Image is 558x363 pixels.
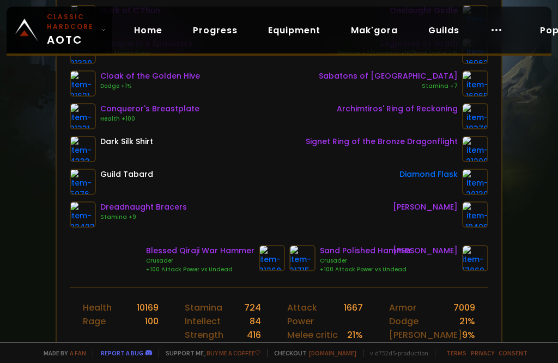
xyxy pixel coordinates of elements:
div: [PERSON_NAME] [393,201,458,213]
div: Sand Polished Hammer [320,245,412,257]
span: AOTC [47,12,97,48]
div: 10169 [137,301,159,314]
span: Made by [37,349,86,357]
img: item-21200 [462,136,488,162]
div: Strength [185,328,223,342]
img: item-20130 [462,169,488,195]
div: Intellect [185,314,221,328]
div: +100 Attack Power vs Undead [320,265,412,274]
div: [PERSON_NAME] [393,245,458,257]
div: 15 % [347,342,363,355]
div: 21 % [347,328,363,342]
img: item-19376 [462,103,488,129]
img: item-19406 [462,201,488,228]
div: 231 [247,342,261,355]
img: item-22423 [70,201,96,228]
img: item-21268 [259,245,285,271]
div: Melee critic [287,328,338,342]
div: 100 [145,314,159,328]
div: 9 % [462,328,475,342]
div: Onslaught Girdle [390,5,458,16]
img: item-21715 [289,245,316,271]
div: Crusader [320,257,412,265]
div: Stamina +9 [100,213,187,222]
a: a fan [70,349,86,357]
div: Mark of C'Thun [100,5,160,16]
div: Attack Power [287,301,344,328]
div: Conqueror's Breastplate [100,103,199,115]
a: Equipment [259,19,329,41]
div: +100 Attack Power vs Undead [146,265,254,274]
div: [PERSON_NAME] [389,328,462,342]
div: Block [389,342,413,355]
span: Checkout [267,349,356,357]
div: Agility [185,342,212,355]
div: Signet Ring of the Bronze Dragonflight [306,136,458,147]
div: Stamina [185,301,222,314]
div: Dodge [389,314,418,328]
div: 12 % [459,342,475,355]
img: item-4333 [70,136,96,162]
div: 724 [244,301,261,314]
a: Terms [446,349,466,357]
img: item-16965 [462,70,488,97]
span: v. d752d5 - production [363,349,428,357]
div: Rage [83,314,106,328]
div: Sabatons of [GEOGRAPHIC_DATA] [319,70,458,82]
div: Armor [389,301,416,314]
div: 21 % [459,314,475,328]
div: 1667 [344,301,363,328]
a: Progress [184,19,246,41]
small: Classic Hardcore [47,12,97,32]
div: Health [83,301,112,314]
div: Dark Silk Shirt [100,136,153,147]
img: item-5976 [70,169,96,195]
div: Blessed Qiraji War Hammer [146,245,254,257]
div: Dodge +1% [100,82,200,91]
div: Health +100 [100,115,199,123]
a: Home [125,19,171,41]
a: Mak'gora [342,19,407,41]
a: Guilds [420,19,468,41]
div: Crusader [146,257,254,265]
img: item-17069 [462,245,488,271]
span: Support me, [159,349,260,357]
img: item-21621 [70,70,96,97]
div: Archimtiros' Ring of Reckoning [337,103,458,115]
a: [DOMAIN_NAME] [309,349,356,357]
div: 84 [250,314,261,328]
a: Privacy [471,349,494,357]
a: Consent [499,349,527,357]
img: item-21331 [70,103,96,129]
div: Dreadnaught Bracers [100,201,187,213]
div: 7009 [453,301,475,314]
div: 416 [247,328,261,342]
div: Stamina +7 [319,82,458,91]
div: Guild Tabard [100,169,153,180]
a: Buy me a coffee [207,349,260,357]
div: Cloak of the Golden Hive [100,70,200,82]
div: Range critic [287,342,340,355]
a: Report a bug [101,349,143,357]
div: Diamond Flask [399,169,458,180]
a: Classic HardcoreAOTC [7,7,112,53]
